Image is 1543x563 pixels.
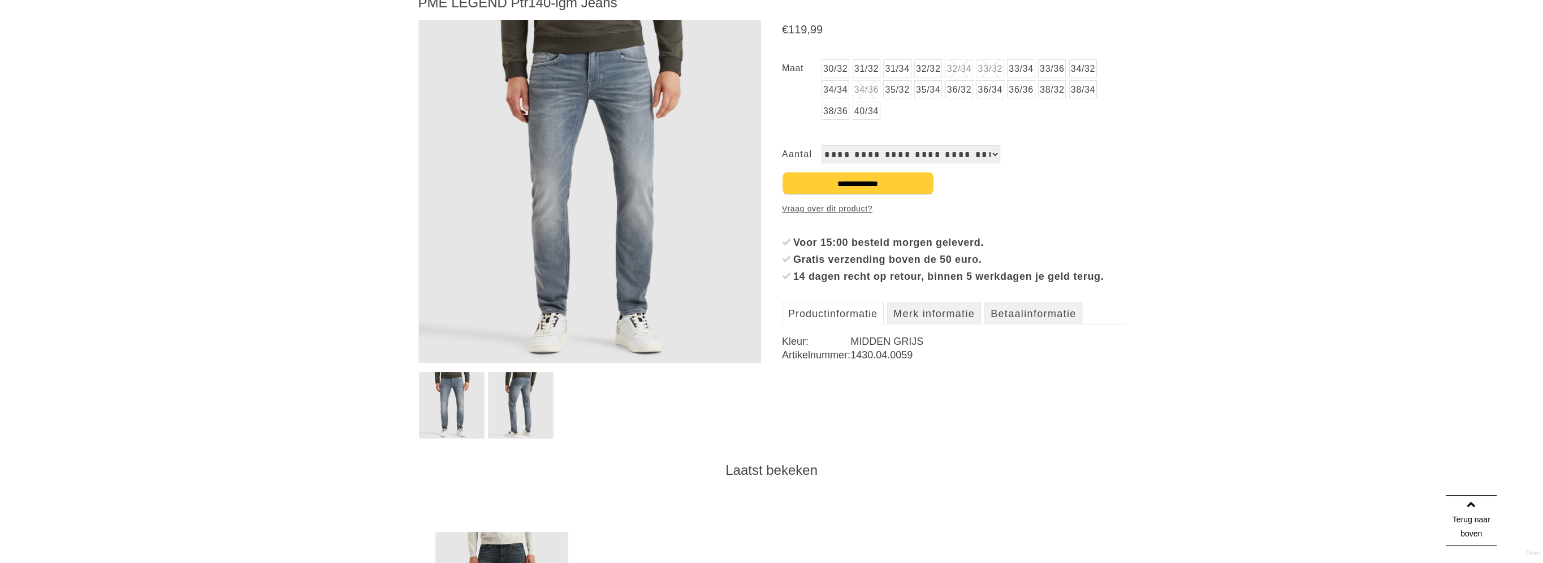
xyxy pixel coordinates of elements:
a: 38/36 [822,102,849,120]
a: 35/32 [883,80,911,98]
a: 33/36 [1038,59,1066,77]
dt: Kleur: [782,335,850,348]
a: 31/34 [883,59,911,77]
a: 31/32 [853,59,880,77]
a: 36/34 [976,80,1004,98]
img: pme-legend-ptr140-lgm-jeans [419,372,485,439]
div: Voor 15:00 besteld morgen geleverd. [793,234,1125,251]
span: , [807,23,810,36]
div: Laatst bekeken [418,462,1125,479]
a: 34/34 [822,80,849,98]
a: 38/34 [1069,80,1097,98]
span: 119 [788,23,807,36]
li: 14 dagen recht op retour, binnen 5 werkdagen je geld terug. [782,268,1125,285]
a: Merk informatie [887,302,981,324]
ul: Maat [782,59,1125,123]
a: 35/34 [914,80,942,98]
a: Terug naar boven [1446,495,1497,546]
a: Productinformatie [782,302,884,324]
a: 32/32 [914,59,942,77]
a: Divide [1526,546,1540,560]
dd: MIDDEN GRIJS [850,335,1125,348]
img: pme-legend-ptr140-lgm-jeans [488,372,554,439]
a: 34/32 [1069,59,1097,77]
a: 40/34 [853,102,880,120]
dt: Artikelnummer: [782,348,850,362]
span: 99 [810,23,823,36]
a: 33/34 [1007,59,1035,77]
div: Gratis verzending boven de 50 euro. [793,251,1125,268]
span: € [782,23,788,36]
a: 30/32 [822,59,849,77]
a: Betaalinformatie [984,302,1082,324]
a: 38/32 [1038,80,1066,98]
label: Aantal [782,145,822,163]
a: 36/32 [945,80,973,98]
dd: 1430.04.0059 [850,348,1125,362]
img: PME LEGEND Ptr140-lgm Jeans [418,20,762,363]
a: 36/36 [1007,80,1035,98]
a: Vraag over dit product? [782,200,872,217]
